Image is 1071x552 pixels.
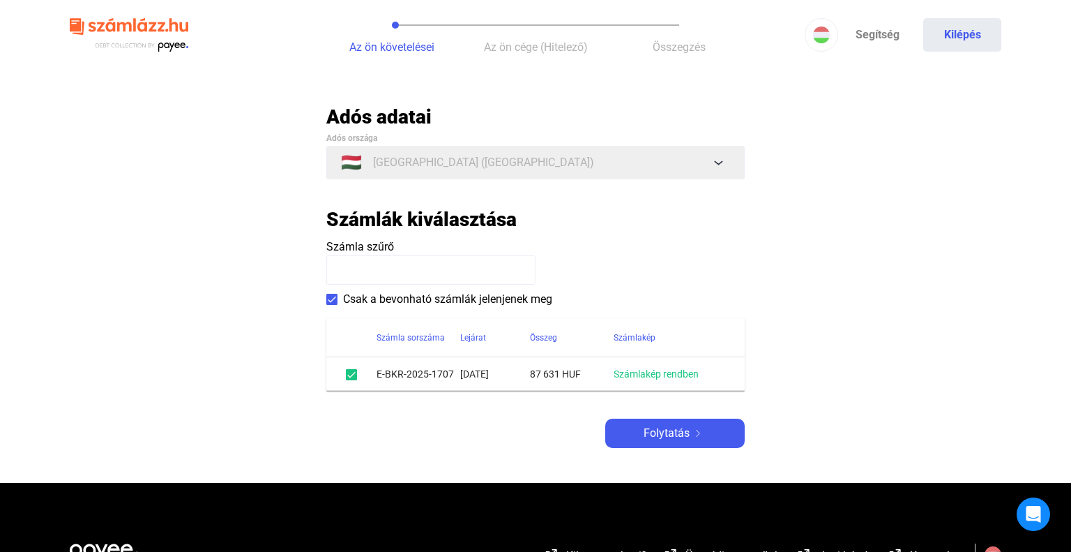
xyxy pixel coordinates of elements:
[813,27,830,43] img: HU
[653,40,706,54] span: Összegzés
[349,40,434,54] span: Az ön követelései
[460,357,530,391] td: [DATE]
[614,368,699,380] a: Számlakép rendben
[377,329,445,346] div: Számla sorszáma
[326,146,745,179] button: 🇭🇺[GEOGRAPHIC_DATA] ([GEOGRAPHIC_DATA])
[614,329,728,346] div: Számlakép
[923,18,1001,52] button: Kilépés
[460,329,530,346] div: Lejárat
[530,357,614,391] td: 87 631 HUF
[460,329,486,346] div: Lejárat
[484,40,588,54] span: Az ön cége (Hitelező)
[805,18,838,52] button: HU
[326,207,517,232] h2: Számlák kiválasztása
[838,18,916,52] a: Segítség
[343,291,552,308] span: Csak a bevonható számlák jelenjenek meg
[373,154,594,171] span: [GEOGRAPHIC_DATA] ([GEOGRAPHIC_DATA])
[530,329,557,346] div: Összeg
[341,154,362,171] span: 🇭🇺
[70,13,188,58] img: szamlazzhu-logo
[377,329,460,346] div: Számla sorszáma
[326,240,394,253] span: Számla szűrő
[644,425,690,442] span: Folytatás
[326,133,377,143] span: Adós országa
[605,419,745,448] button: Folytatásarrow-right-white
[377,357,460,391] td: E-BKR-2025-1707
[614,329,655,346] div: Számlakép
[326,105,745,129] h2: Adós adatai
[1017,498,1050,531] div: Open Intercom Messenger
[530,329,614,346] div: Összeg
[690,430,706,437] img: arrow-right-white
